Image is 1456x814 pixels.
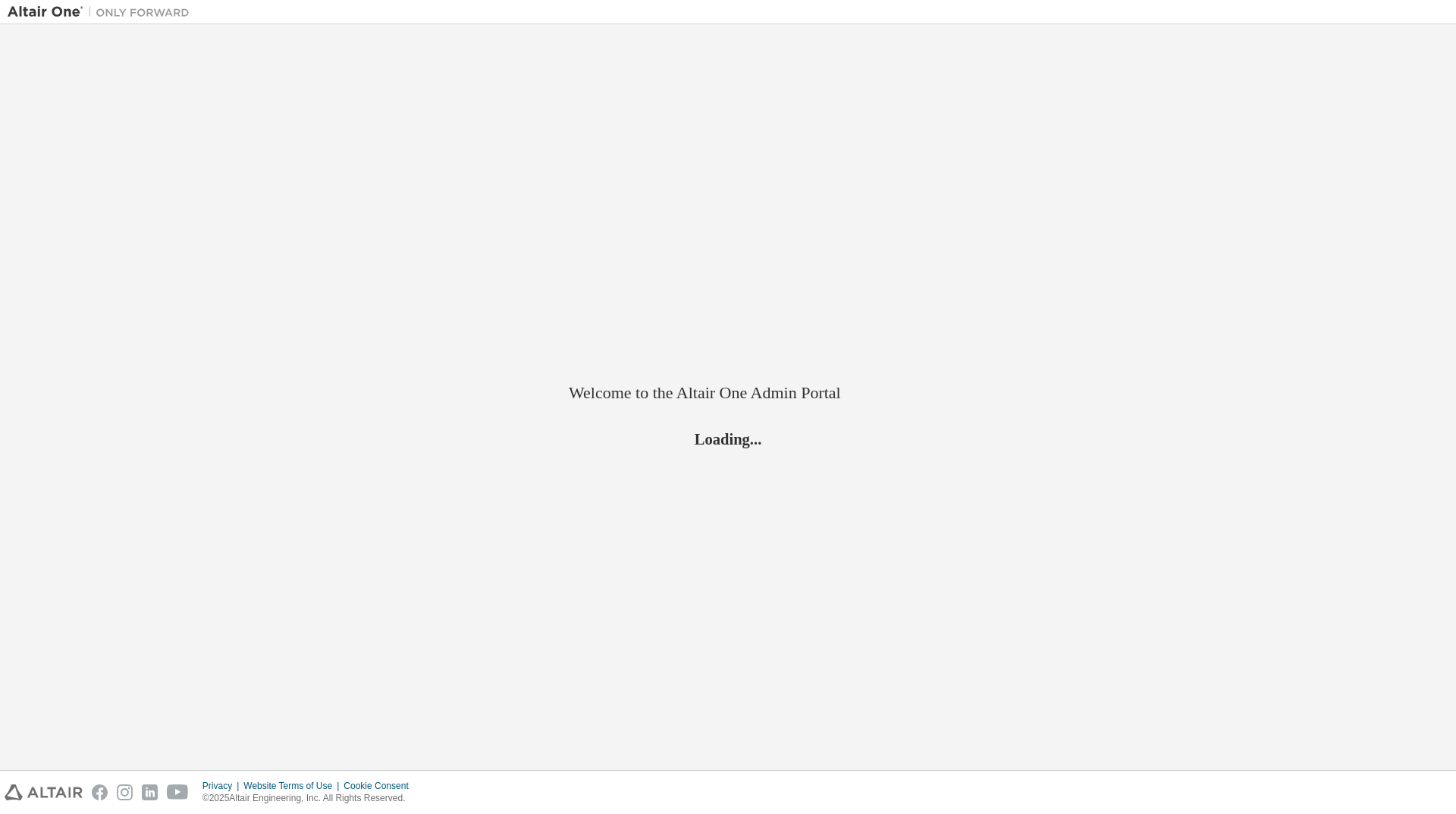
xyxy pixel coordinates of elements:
[5,784,83,800] img: altair_logo.svg
[117,784,133,800] img: instagram.svg
[8,5,197,20] img: Altair One
[243,780,344,792] div: Website Terms of Use
[202,780,243,792] div: Privacy
[142,784,158,800] img: linkedin.svg
[167,784,189,800] img: youtube.svg
[569,429,887,448] h2: Loading...
[202,792,418,805] p: © 2025 Altair Engineering, Inc. All Rights Reserved.
[92,784,108,800] img: facebook.svg
[569,382,887,404] h2: Welcome to the Altair One Admin Portal
[344,780,417,792] div: Cookie Consent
